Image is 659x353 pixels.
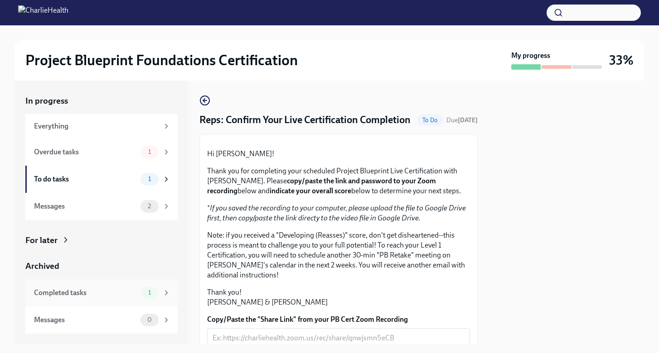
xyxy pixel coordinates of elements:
span: 1 [143,289,156,296]
h3: 33% [609,52,634,68]
strong: copy/paste the link and password to your Zoom recording [207,176,436,195]
p: Thank you for completing your scheduled Project Blueprint Live Certification with [PERSON_NAME]. ... [207,166,470,196]
h2: Project Blueprint Foundations Certification [25,51,298,69]
span: 2 [142,203,156,210]
p: Note: if you received a "Developing (Reasses)" score, don't get disheartened--this process is mea... [207,230,470,280]
div: For later [25,234,58,246]
a: For later [25,234,178,246]
a: Everything [25,114,178,138]
a: Archived [25,260,178,272]
span: 1 [143,176,156,182]
span: Due [446,116,478,124]
h4: Reps: Confirm Your Live Certification Completion [199,113,411,127]
span: October 2nd, 2025 09:00 [446,116,478,124]
span: 0 [142,316,157,323]
a: Messages2 [25,193,178,220]
div: Overdue tasks [34,147,137,157]
a: Completed tasks1 [25,279,178,306]
p: Hi [PERSON_NAME]! [207,149,470,159]
strong: indicate your overall score [270,186,351,195]
div: Everything [34,121,159,131]
a: To do tasks1 [25,166,178,193]
strong: [DATE] [458,116,478,124]
p: Thank you! [PERSON_NAME] & [PERSON_NAME] [207,287,470,307]
div: Messages [34,315,137,325]
img: CharlieHealth [18,5,68,20]
a: Messages0 [25,306,178,334]
span: To Do [417,117,443,124]
span: 1 [143,148,156,155]
div: Completed tasks [34,288,137,298]
label: Copy/Paste the "Share Link" from your PB Cert Zoom Recording [207,315,470,324]
a: Overdue tasks1 [25,138,178,166]
strong: My progress [511,51,550,61]
div: Messages [34,201,137,211]
a: In progress [25,95,178,107]
div: To do tasks [34,174,137,184]
em: If you saved the recording to your computer, please upload the file to Google Drive first, then c... [207,204,466,222]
